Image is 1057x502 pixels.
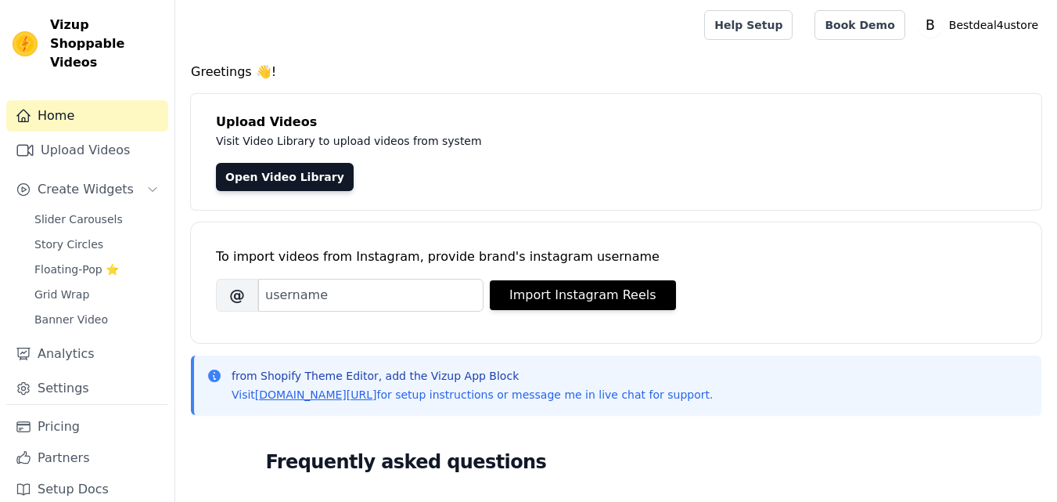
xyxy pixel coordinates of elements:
[216,279,258,312] span: @
[6,411,168,442] a: Pricing
[704,10,793,40] a: Help Setup
[50,16,162,72] span: Vizup Shoppable Videos
[232,368,713,384] p: from Shopify Theme Editor, add the Vizup App Block
[216,132,917,150] p: Visit Video Library to upload videos from system
[6,373,168,404] a: Settings
[255,388,377,401] a: [DOMAIN_NAME][URL]
[918,11,1044,39] button: B Bestdeal4ustore
[25,208,168,230] a: Slider Carousels
[490,280,676,310] button: Import Instagram Reels
[216,247,1016,266] div: To import videos from Instagram, provide brand's instagram username
[25,233,168,255] a: Story Circles
[258,279,484,312] input: username
[13,31,38,56] img: Vizup
[6,442,168,474] a: Partners
[926,17,935,33] text: B
[34,287,89,302] span: Grid Wrap
[25,258,168,280] a: Floating-Pop ⭐
[6,174,168,205] button: Create Widgets
[34,237,103,252] span: Story Circles
[216,163,354,191] a: Open Video Library
[6,338,168,370] a: Analytics
[216,113,1016,132] h4: Upload Videos
[943,11,1044,39] p: Bestdeal4ustore
[6,135,168,166] a: Upload Videos
[266,446,967,478] h2: Frequently asked questions
[814,10,904,40] a: Book Demo
[25,284,168,305] a: Grid Wrap
[25,309,168,330] a: Banner Video
[6,100,168,132] a: Home
[34,262,119,277] span: Floating-Pop ⭐
[232,387,713,403] p: Visit for setup instructions or message me in live chat for support.
[38,180,134,199] span: Create Widgets
[34,312,108,327] span: Banner Video
[34,211,123,227] span: Slider Carousels
[191,63,1041,81] h4: Greetings 👋!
